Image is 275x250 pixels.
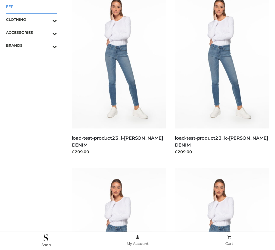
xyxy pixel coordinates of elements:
[6,16,57,23] span: CLOTHING
[72,149,166,155] div: £209.00
[225,241,233,246] span: Cart
[6,3,57,10] span: FFP
[36,13,57,26] button: Toggle Submenu
[41,242,51,247] span: .Shop
[36,26,57,39] button: Toggle Submenu
[92,234,184,247] a: My Account
[6,39,57,52] a: BRANDSToggle Submenu
[36,39,57,52] button: Toggle Submenu
[6,26,57,39] a: ACCESSORIESToggle Submenu
[127,241,149,246] span: My Account
[175,149,269,155] div: £209.00
[6,13,57,26] a: CLOTHINGToggle Submenu
[6,29,57,36] span: ACCESSORIES
[175,135,268,148] a: load-test-product23_k-[PERSON_NAME] DENIM
[6,42,57,49] span: BRANDS
[183,234,275,247] a: Cart
[44,234,48,241] img: .Shop
[72,135,163,148] a: load-test-product23_l-[PERSON_NAME] DENIM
